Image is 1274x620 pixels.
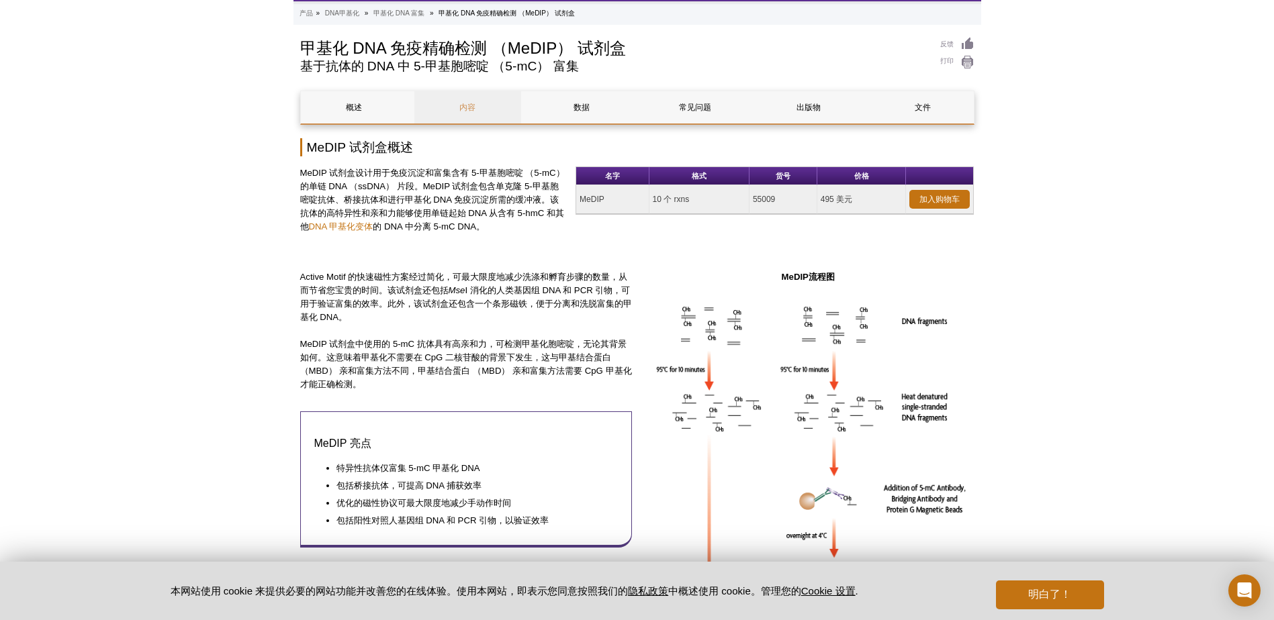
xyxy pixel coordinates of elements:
h2: MeDIP 试剂盒概述 [300,138,974,156]
th: 价格 [817,167,907,185]
p: MeDIP 试剂盒中使用的 5-mC 抗体具有高亲和力，可检测甲基化胞嘧啶，无论其背景如何。这意味着甲基化不需要在 CpG 二核苷酸的背景下发生，这与甲基结合蛋白 （MBD） 亲和富集方法不同，... [300,338,633,391]
td: 495 美元 [817,185,907,214]
a: 打印 [940,55,974,70]
a: 产品 [300,7,313,19]
a: 概述 [301,91,408,123]
li: » [365,9,369,17]
a: 内容 [414,91,521,123]
th: 货号 [749,167,817,185]
button: Cookie 设置 [801,585,856,598]
th: 格式 [649,167,749,185]
button: 明白了！ [996,580,1103,609]
strong: MeDIP流程图 [782,272,835,282]
font: 本网站使用 cookie 来提供必要的网站功能并改善您的在线体验。使用本网站，即表示您同意按照我们的 中概述使用 cookie。管理您的 [171,585,801,597]
a: 数据 [528,91,635,123]
td: 55009 [749,185,817,214]
h2: 基于抗体的 DNA 中 5-甲基胞嘧啶 （5-mC） 富集 [300,60,927,72]
li: 优化的磁性协议可最大限度地减少手动作时间 [336,497,605,510]
li: 包括桥接抗体，可提高 DNA 捕获效率 [336,479,605,493]
a: 甲基化 DNA 富集 [373,7,424,19]
td: MeDIP [576,185,649,214]
td: 10 个 rxns [649,185,749,214]
font: . [856,585,858,597]
p: Active Motif 的快速磁性方案经过简化，可最大限度地减少洗涤和孵育步骤的数量，从而节省您宝贵的时间。该试剂盒还包括 I 消化的人类基因组 DNA 和 PCR 引物，可用于验证富集的效率... [300,270,633,324]
p: MeDIP 试剂盒设计用于免疫沉淀和富集含有 5-甲基胞嘧啶 （5-mC） 的单链 DNA （ssDNA） 片段。MeDIP 试剂盒包含单克隆 5-甲基胞嘧啶抗体、桥接抗体和进行甲基化 DNA ... [300,166,566,234]
h3: MeDIP 亮点 [314,435,619,452]
a: 常见问题 [641,91,748,123]
h1: 甲基化 DNA 免疫精确检测 （MeDIP） 试剂盒 [300,37,927,57]
a: DNA甲基化 [325,7,359,19]
li: 特异性抗体仅富集 5-mC 甲基化 DNA [336,462,605,475]
li: 包括阳性对照人基因组 DNA 和 PCR 引物，以验证效率 [336,514,605,527]
div: 打开对讲信使 [1228,574,1261,607]
li: » [316,9,320,17]
a: 隐私政策 [628,585,668,597]
a: 反馈 [940,37,974,52]
a: 出版物 [756,91,862,123]
th: 名字 [576,167,649,185]
em: Mse [449,285,465,295]
li: 甲基化 DNA 免疫精确检测 （MeDIP） 试剂盒 [439,9,574,17]
a: 文件 [869,91,976,123]
a: DNA 甲基化变体 [309,221,373,231]
font: 反馈 [940,38,954,50]
li: » [430,9,434,17]
a: 加入购物车 [909,190,970,209]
